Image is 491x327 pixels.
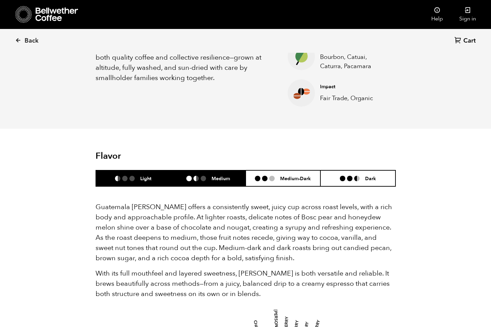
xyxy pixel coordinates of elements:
[96,202,396,263] p: Guatemala [PERSON_NAME] offers a consistently sweet, juicy cup across roast levels, with a rich b...
[320,52,385,71] p: Bourbon, Catuai, Caturra, Pacamara
[454,36,477,46] a: Cart
[463,37,476,45] span: Cart
[320,83,385,90] h4: Impact
[96,151,196,161] h2: Flavor
[212,175,230,181] h6: Medium
[25,37,39,45] span: Back
[365,175,376,181] h6: Dark
[140,175,151,181] h6: Light
[96,268,396,299] p: With its full mouthfeel and layered sweetness, [PERSON_NAME] is both versatile and reliable. It b...
[280,175,311,181] h6: Medium-Dark
[320,94,385,103] p: Fair Trade, Organic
